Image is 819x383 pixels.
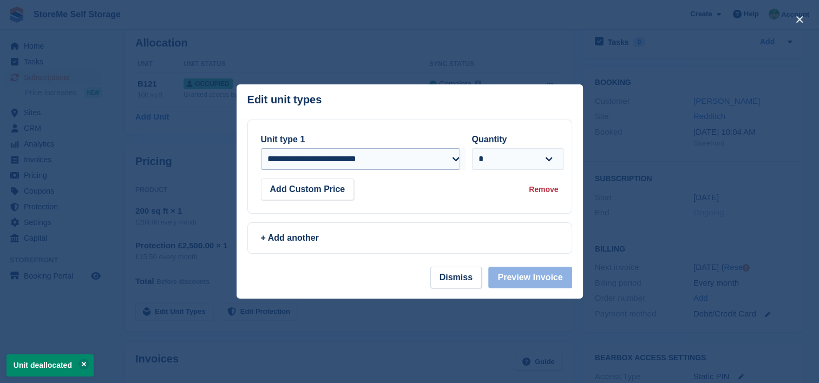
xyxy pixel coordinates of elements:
a: + Add another [247,222,572,254]
div: Remove [529,184,558,195]
p: Unit deallocated [6,354,94,377]
label: Quantity [472,135,507,144]
button: Dismiss [430,267,482,288]
p: Edit unit types [247,94,322,106]
button: Preview Invoice [488,267,572,288]
button: close [791,11,808,28]
div: + Add another [261,232,559,245]
button: Add Custom Price [261,179,355,200]
label: Unit type 1 [261,135,305,144]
